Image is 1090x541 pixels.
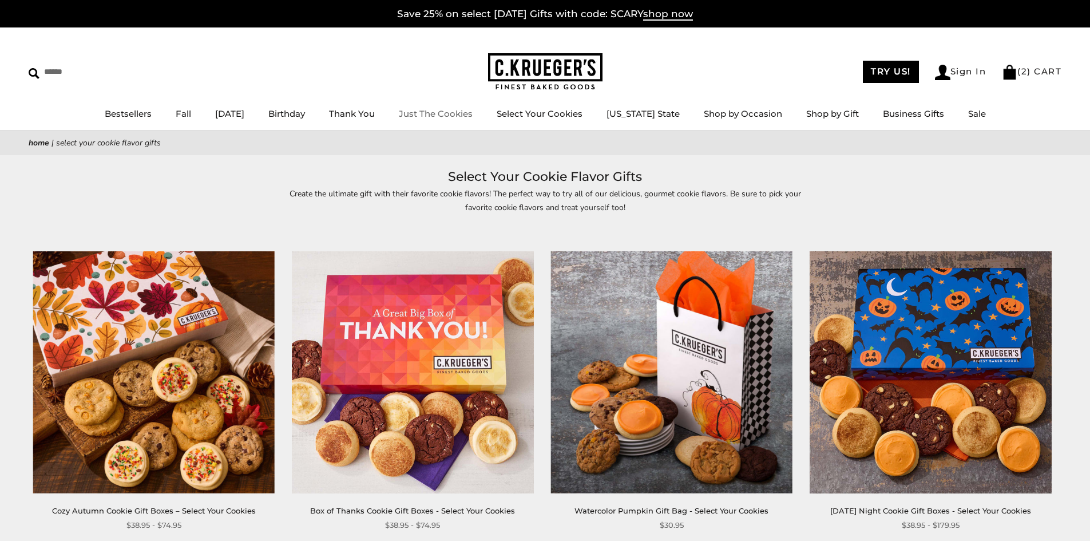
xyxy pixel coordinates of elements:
span: $30.95 [660,519,684,531]
img: Halloween Night Cookie Gift Boxes - Select Your Cookies [810,251,1051,493]
a: Shop by Gift [806,108,859,119]
a: Box of Thanks Cookie Gift Boxes - Select Your Cookies [310,506,515,515]
img: Cozy Autumn Cookie Gift Boxes – Select Your Cookies [33,251,275,493]
img: Search [29,68,39,79]
span: $38.95 - $179.95 [902,519,960,531]
p: Create the ultimate gift with their favorite cookie flavors! The perfect way to try all of our de... [282,187,808,214]
img: C.KRUEGER'S [488,53,603,90]
a: Just The Cookies [399,108,473,119]
a: Select Your Cookies [497,108,582,119]
span: shop now [643,8,693,21]
a: Cozy Autumn Cookie Gift Boxes – Select Your Cookies [52,506,256,515]
img: Account [935,65,950,80]
span: Select Your Cookie Flavor Gifts [56,137,161,148]
input: Search [29,63,165,81]
span: | [51,137,54,148]
img: Watercolor Pumpkin Gift Bag - Select Your Cookies [551,251,792,493]
a: (2) CART [1002,66,1061,77]
a: Bestsellers [105,108,152,119]
a: Save 25% on select [DATE] Gifts with code: SCARYshop now [397,8,693,21]
span: $38.95 - $74.95 [126,519,181,531]
a: Business Gifts [883,108,944,119]
a: Sale [968,108,986,119]
img: Box of Thanks Cookie Gift Boxes - Select Your Cookies [292,251,533,493]
nav: breadcrumbs [29,136,1061,149]
a: [DATE] Night Cookie Gift Boxes - Select Your Cookies [830,506,1031,515]
h1: Select Your Cookie Flavor Gifts [46,167,1044,187]
a: [US_STATE] State [607,108,680,119]
a: Home [29,137,49,148]
span: $38.95 - $74.95 [385,519,440,531]
img: Bag [1002,65,1017,80]
a: Thank You [329,108,375,119]
a: TRY US! [863,61,919,83]
a: Birthday [268,108,305,119]
span: 2 [1021,66,1028,77]
a: Sign In [935,65,986,80]
a: Fall [176,108,191,119]
a: [DATE] [215,108,244,119]
a: Shop by Occasion [704,108,782,119]
a: Watercolor Pumpkin Gift Bag - Select Your Cookies [574,506,768,515]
